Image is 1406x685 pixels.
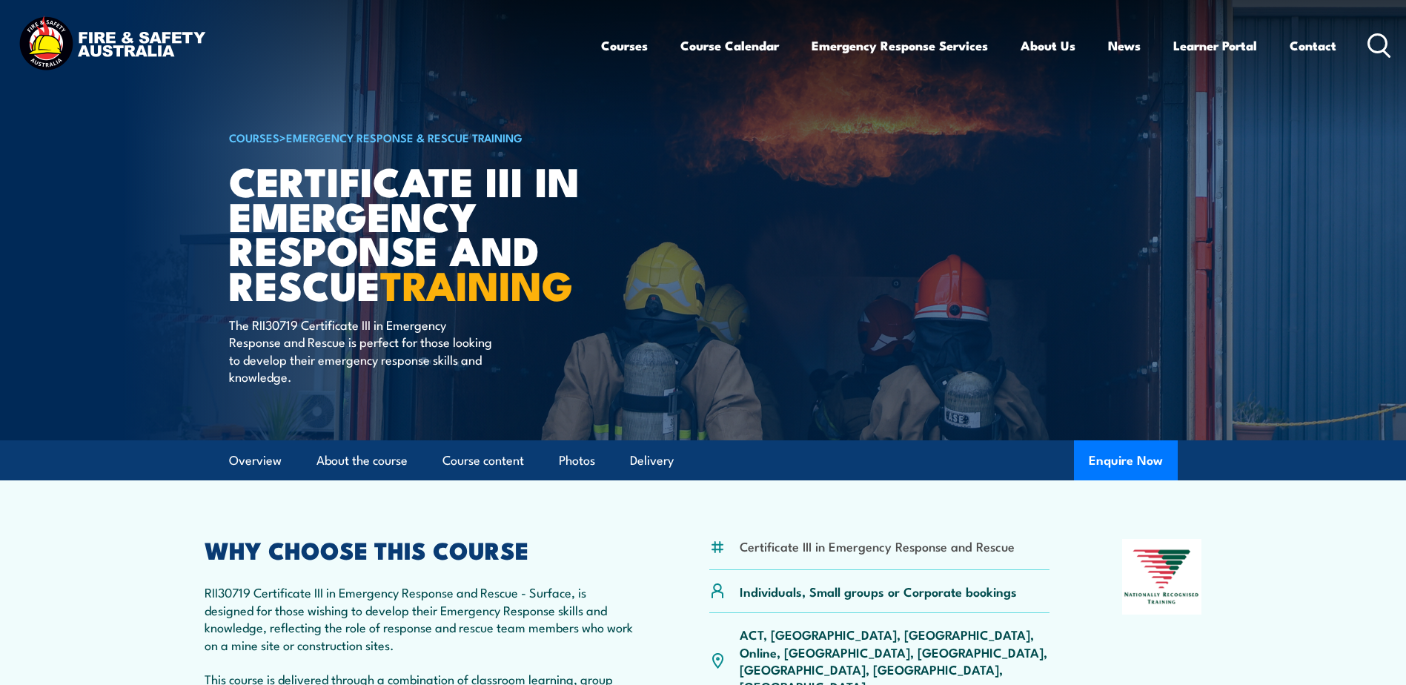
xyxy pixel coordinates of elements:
a: Course content [442,441,524,480]
button: Enquire Now [1074,440,1178,480]
a: Learner Portal [1173,26,1257,65]
a: News [1108,26,1141,65]
a: Delivery [630,441,674,480]
a: Courses [601,26,648,65]
a: About the course [316,441,408,480]
a: COURSES [229,129,279,145]
a: Emergency Response Services [812,26,988,65]
a: Emergency Response & Rescue Training [286,129,523,145]
li: Certificate III in Emergency Response and Rescue [740,537,1015,555]
img: Nationally Recognised Training logo. [1122,539,1202,615]
a: About Us [1021,26,1075,65]
a: Course Calendar [680,26,779,65]
strong: TRAINING [380,253,573,314]
a: Contact [1290,26,1336,65]
a: Photos [559,441,595,480]
a: Overview [229,441,282,480]
p: The RII30719 Certificate III in Emergency Response and Rescue is perfect for those looking to dev... [229,316,500,385]
h1: Certificate III in Emergency Response and Rescue [229,163,595,302]
h6: > [229,128,595,146]
p: Individuals, Small groups or Corporate bookings [740,583,1017,600]
h2: WHY CHOOSE THIS COURSE [205,539,637,560]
